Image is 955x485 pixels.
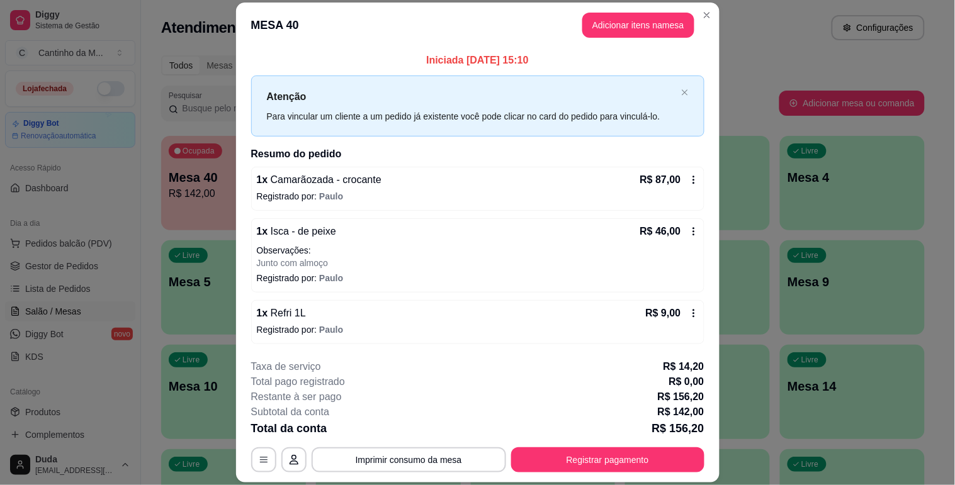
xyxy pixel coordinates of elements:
p: 1 x [257,172,381,187]
span: Paulo [319,191,343,201]
p: R$ 156,20 [652,420,704,437]
button: Adicionar itens namesa [582,13,694,38]
span: Paulo [319,273,343,283]
p: Total pago registrado [251,374,345,389]
button: Registrar pagamento [511,447,704,472]
span: Refri 1L [268,308,305,318]
p: R$ 9,00 [645,306,681,321]
p: R$ 87,00 [640,172,681,187]
span: Isca - de peixe [268,226,336,237]
p: R$ 14,20 [664,359,704,374]
p: Subtotal da conta [251,404,330,420]
p: R$ 156,20 [658,389,704,404]
p: R$ 142,00 [658,404,704,420]
header: MESA 40 [236,3,720,48]
p: Registrado por: [257,272,699,284]
p: 1 x [257,306,306,321]
div: Para vincular um cliente a um pedido já existente você pode clicar no card do pedido para vinculá... [267,109,676,123]
span: Camarãozada - crocante [268,174,381,185]
p: R$ 46,00 [640,224,681,239]
p: Taxa de serviço [251,359,321,374]
span: Paulo [319,325,343,335]
p: Registrado por: [257,323,699,336]
button: close [681,89,689,97]
p: Registrado por: [257,190,699,203]
p: Total da conta [251,420,327,437]
p: Iniciada [DATE] 15:10 [251,53,704,68]
button: Close [697,5,717,25]
p: Atenção [267,89,676,104]
span: close [681,89,689,96]
p: R$ 0,00 [669,374,704,389]
p: Restante à ser pago [251,389,342,404]
p: 1 x [257,224,336,239]
p: Observações: [257,244,699,257]
button: Imprimir consumo da mesa [312,447,506,472]
h2: Resumo do pedido [251,147,704,162]
p: Junto com almoço [257,257,699,269]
